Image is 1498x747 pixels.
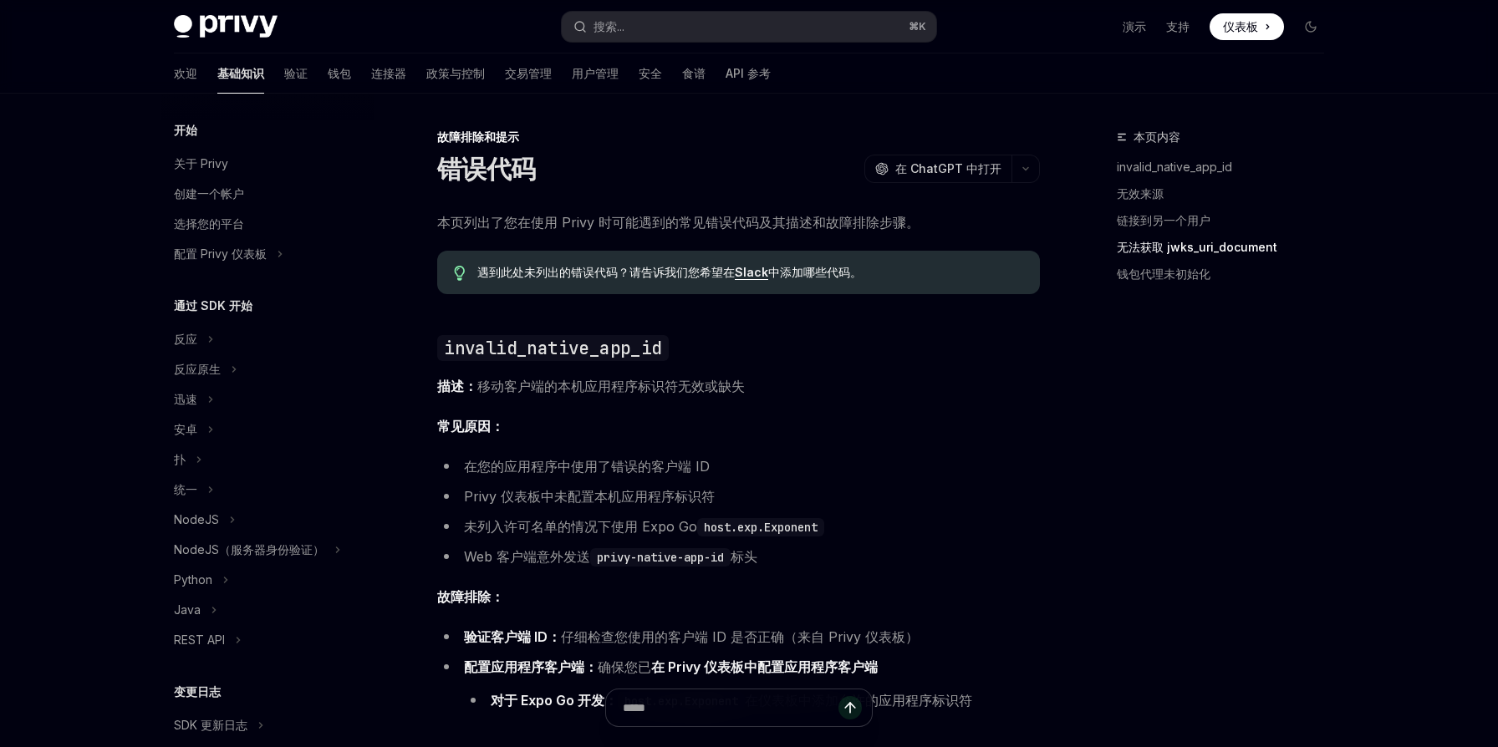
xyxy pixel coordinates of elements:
font: REST API [174,633,225,647]
a: 链接到另一个用户 [1117,207,1337,234]
button: 反应原生 [160,354,374,384]
code: privy-native-app-id [590,548,731,567]
a: 欢迎 [174,53,197,94]
font: 安全 [639,66,662,80]
font: 验证 [284,66,308,80]
font: Python [174,572,212,587]
font: 移动客户端的本机应用程序标识符无效或缺失 [477,378,745,394]
font: 故障排除： [437,588,504,605]
button: REST API [160,625,374,655]
button: SDK 更新日志 [160,710,374,740]
a: 关于 Privy [160,149,374,179]
font: 选择您的平台 [174,216,244,231]
font: 钱包代理未初始化 [1117,267,1210,281]
font: API 参考 [726,66,771,80]
font: 遇到此处未列出的错误代码？请告诉我们您希望在 [477,265,735,279]
a: 钱包 [328,53,351,94]
button: 发送消息 [838,696,862,719]
font: 确保您已 [598,658,651,675]
button: 扑 [160,445,374,475]
font: 描述： [437,378,477,394]
font: 在 ChatGPT 中打开 [895,161,1001,175]
font: NodeJS（服务器身份验证） [174,542,324,556]
font: 关于 Privy [174,156,228,170]
font: 食谱 [682,66,706,80]
img: 深色标志 [174,15,278,38]
font: 钱包 [328,66,351,80]
font: 本页列出了您在使用 Privy 时可能遇到的常见错误代码及其描述和故障排除步骤。 [437,214,920,231]
font: 无法获取 jwks_uri_document [1117,240,1277,254]
font: 验证客户端 ID： [464,628,561,645]
a: 连接器 [371,53,406,94]
button: 迅速 [160,384,374,414]
font: Slack [735,265,768,279]
a: 安全 [639,53,662,94]
a: 政策与控制 [426,53,485,94]
font: Java [174,602,201,617]
a: 创建一个帐户 [160,179,374,209]
font: NodeJS [174,512,219,526]
font: 支持 [1166,19,1190,33]
a: 用户管理 [572,53,619,94]
button: 搜索...⌘K [562,12,936,42]
a: 演示 [1123,18,1146,35]
a: 验证 [284,53,308,94]
font: 故障排除和提示 [437,130,519,144]
font: 演示 [1123,19,1146,33]
font: 开始 [174,123,197,137]
font: SDK 更新日志 [174,718,247,732]
button: 切换暗模式 [1297,13,1324,40]
font: 扑 [174,452,186,466]
input: 提问... [623,689,838,726]
font: 通过 SDK 开始 [174,298,252,313]
a: Slack [735,265,768,280]
font: 连接器 [371,66,406,80]
code: host.exp.Exponent [697,518,824,536]
a: 在 Privy 仪表板中配置应用程序客户端 [651,658,878,676]
font: invalid_native_app_id [1117,160,1232,174]
font: 用户管理 [572,66,619,80]
font: 反应 [174,332,197,346]
font: 中添加哪些代码。 [768,265,862,279]
font: 统一 [174,482,197,496]
font: K [919,20,926,33]
font: 链接到另一个用户 [1117,213,1210,227]
font: 未列入许可名单的情况下使用 Expo Go [464,518,697,535]
code: invalid_native_app_id [437,335,668,361]
font: 错误代码 [437,154,535,184]
font: 常见原因： [437,418,504,434]
font: 本页内容 [1134,130,1180,144]
font: 政策与控制 [426,66,485,80]
font: 欢迎 [174,66,197,80]
button: Python [160,565,374,595]
font: 迅速 [174,392,197,406]
button: NodeJS [160,505,374,535]
font: 无效来源 [1117,186,1164,201]
font: ⌘ [909,20,919,33]
button: 反应 [160,324,374,354]
button: Java [160,595,374,625]
font: 变更日志 [174,684,221,699]
a: 基础知识 [217,53,264,94]
font: 在您的应用程序中使用了错误的客户端 ID [464,458,710,475]
button: NodeJS（服务器身份验证） [160,535,374,565]
a: 仪表板 [1210,13,1284,40]
a: 支持 [1166,18,1190,35]
font: 安卓 [174,422,197,436]
font: 配置应用程序客户端： [464,658,598,675]
font: 仪表板 [1223,19,1258,33]
button: 在 ChatGPT 中打开 [864,155,1011,183]
a: 钱包代理未初始化 [1117,261,1337,287]
a: 选择您的平台 [160,209,374,239]
font: Privy 仪表板中未配置本机应用程序标识符 [464,488,715,505]
font: 配置 Privy 仪表板 [174,246,267,261]
font: 搜索... [594,19,624,33]
a: 食谱 [682,53,706,94]
a: 交易管理 [505,53,552,94]
font: 交易管理 [505,66,552,80]
button: 安卓 [160,414,374,445]
font: 基础知识 [217,66,264,80]
button: 配置 Privy 仪表板 [160,239,374,269]
a: API 参考 [726,53,771,94]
